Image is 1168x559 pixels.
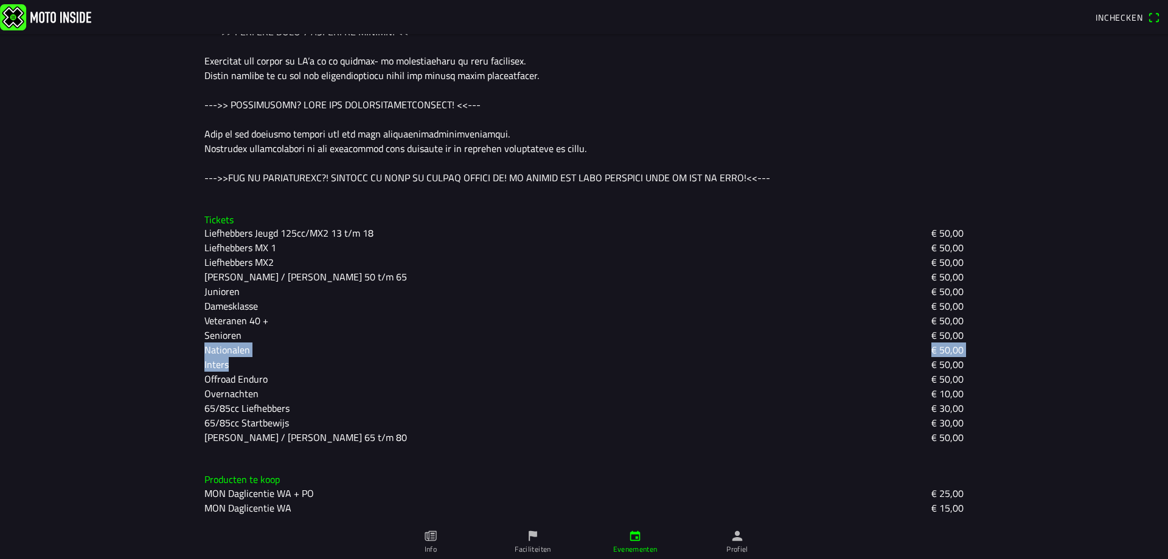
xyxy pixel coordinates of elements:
ion-text: [PERSON_NAME] / [PERSON_NAME] 65 t/m 80 [204,430,407,445]
ion-text: Overnachten [204,386,259,401]
ion-text: € 30,00 [931,415,964,430]
ion-text: Liefhebbers MX2 [204,255,274,269]
span: MON Daglicentie WA [204,501,291,515]
ion-text: € 10,00 [931,386,964,401]
ion-text: € 50,00 [931,357,964,372]
ion-text: [PERSON_NAME] / [PERSON_NAME] 50 t/m 65 [204,269,407,284]
ion-text: € 50,00 [931,226,964,240]
span: Inchecken [1096,11,1143,24]
ion-text: € 50,00 [931,313,964,328]
h3: Tickets [204,214,964,226]
ion-text: Senioren [204,328,242,342]
ion-icon: calendar [628,529,642,543]
span: € 15,00 [931,501,964,515]
ion-icon: person [731,529,744,543]
ion-text: € 50,00 [931,372,964,386]
ion-text: € 50,00 [931,269,964,284]
ion-icon: paper [424,529,437,543]
ion-text: € 50,00 [931,299,964,313]
ion-text: 65/85cc Liefhebbers [204,401,290,415]
ion-text: Offroad Enduro [204,372,268,386]
ion-text: € 50,00 [931,430,964,445]
ion-label: Info [425,544,437,555]
ion-label: Profiel [726,544,748,555]
ion-text: Veteranen 40 + [204,313,268,328]
ion-text: € 50,00 [931,284,964,299]
ion-label: Faciliteiten [515,544,551,555]
h3: Producten te koop [204,474,964,485]
ion-label: Evenementen [613,544,658,555]
ion-text: Liefhebbers Jeugd 125cc/MX2 13 t/m 18 [204,226,374,240]
ion-text: 65/85cc Startbewijs [204,415,289,430]
ion-text: € 50,00 [931,255,964,269]
ion-text: Junioren [204,284,240,299]
ion-text: Liefhebbers MX 1 [204,240,276,255]
ion-text: € 50,00 [931,240,964,255]
ion-icon: flag [526,529,540,543]
a: Incheckenqr scanner [1090,7,1166,27]
ion-text: Inters [204,357,229,372]
ion-text: Damesklasse [204,299,258,313]
ion-text: € 50,00 [931,342,964,357]
span: € 25,00 [931,486,964,501]
ion-text: € 50,00 [931,328,964,342]
span: MON Daglicentie WA + PO [204,486,314,501]
ion-text: Nationalen [204,342,250,357]
ion-text: € 30,00 [931,401,964,415]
